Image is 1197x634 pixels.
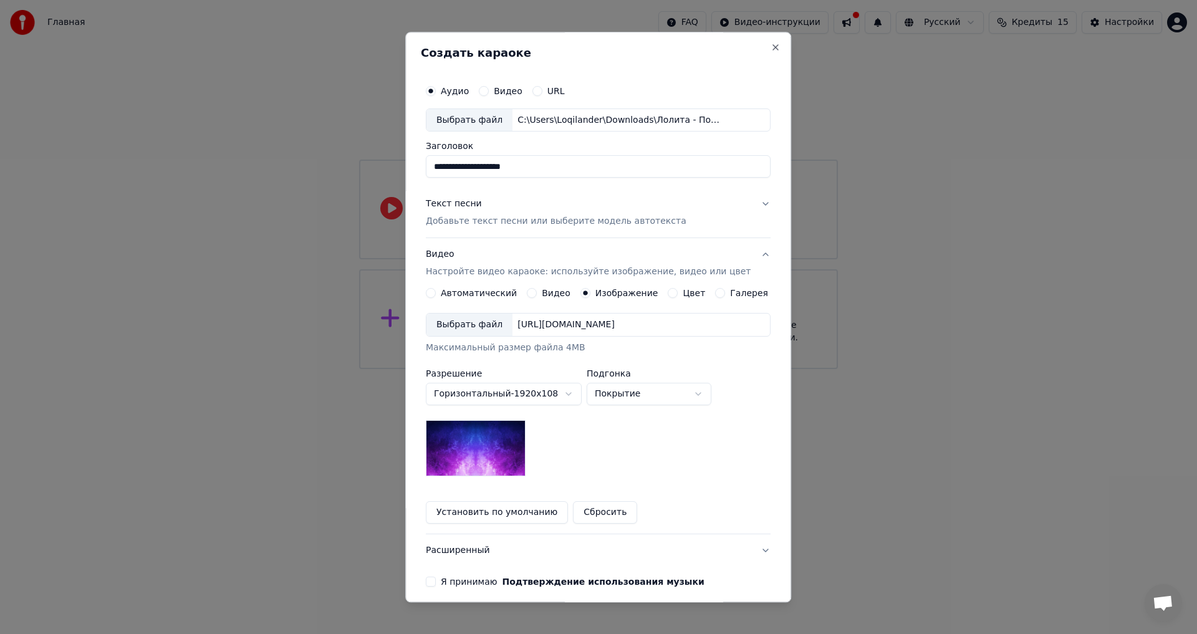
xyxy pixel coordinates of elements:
[512,319,620,332] div: [URL][DOMAIN_NAME]
[542,289,570,298] label: Видео
[426,109,512,132] div: Выбрать файл
[426,142,771,151] label: Заголовок
[426,502,568,524] button: Установить по умолчанию
[731,289,769,298] label: Галерея
[441,289,517,298] label: Автоматический
[574,502,638,524] button: Сбросить
[426,198,482,211] div: Текст песни
[426,342,771,355] div: Максимальный размер файла 4MB
[494,87,522,95] label: Видео
[426,216,686,228] p: Добавьте текст песни или выберите модель автотекста
[426,188,771,238] button: Текст песниДобавьте текст песни или выберите модель автотекста
[441,87,469,95] label: Аудио
[426,314,512,337] div: Выбрать файл
[595,289,658,298] label: Изображение
[426,249,751,279] div: Видео
[421,47,776,59] h2: Создать караоке
[547,87,565,95] label: URL
[426,239,771,289] button: ВидеоНастройте видео караоке: используйте изображение, видео или цвет
[502,578,704,587] button: Я принимаю
[426,370,582,378] label: Разрешение
[441,578,704,587] label: Я принимаю
[426,289,771,534] div: ВидеоНастройте видео караоке: используйте изображение, видео или цвет
[512,114,724,127] div: C:\Users\Loqilander\Downloads\Лолита - Пошлю его на.mp3
[587,370,711,378] label: Подгонка
[426,535,771,567] button: Расширенный
[426,266,751,279] p: Настройте видео караоке: используйте изображение, видео или цвет
[683,289,706,298] label: Цвет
